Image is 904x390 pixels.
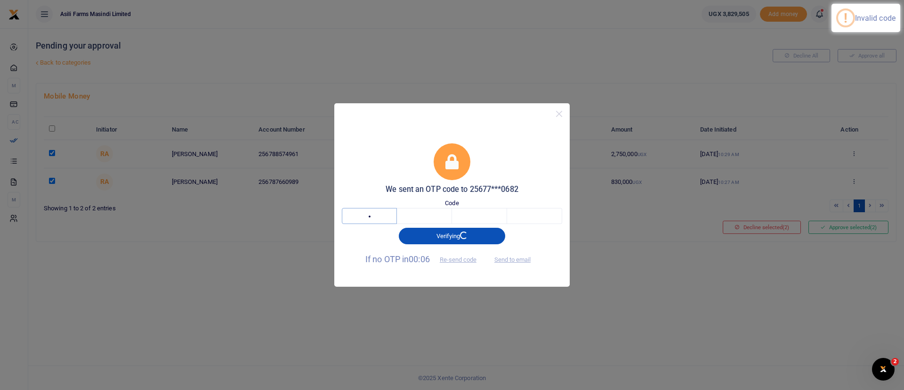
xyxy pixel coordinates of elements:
[409,254,430,264] span: 00:06
[399,228,505,244] button: Verifying
[844,10,847,25] div: !
[855,14,896,23] div: Invalid code
[342,185,562,194] h5: We sent an OTP code to 25677***0682
[872,358,895,381] iframe: Intercom live chat
[552,107,566,121] button: Close
[445,199,459,208] label: Code
[891,358,899,365] span: 2
[365,254,484,264] span: If no OTP in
